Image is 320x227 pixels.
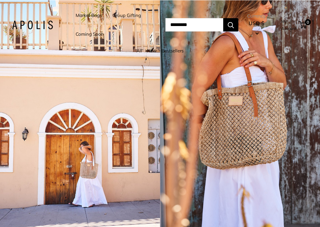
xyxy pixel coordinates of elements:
input: Search... [165,18,223,31]
button: USD $ [247,18,266,38]
a: Group Gifting [113,11,141,20]
a: 0 [299,21,307,28]
a: Coming Soon [76,30,104,38]
a: All [136,48,142,54]
a: My Account [281,18,296,32]
a: Bestsellers [162,48,184,54]
img: Apolis [12,21,53,29]
a: New [147,48,157,54]
span: USD $ [249,20,264,26]
a: Market Bags [76,11,102,20]
button: Search [223,18,238,31]
span: Currency [247,12,266,20]
span: 0 [305,19,311,25]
